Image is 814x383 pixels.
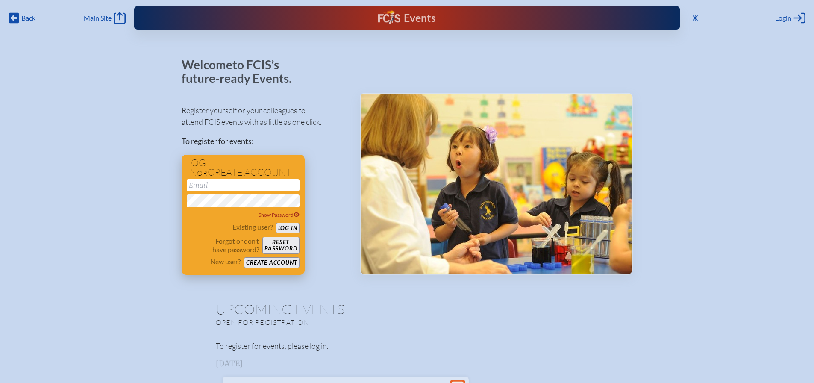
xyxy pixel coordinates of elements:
span: Login [775,14,791,22]
p: Existing user? [232,223,273,231]
button: Resetpassword [262,237,299,254]
div: FCIS Events — Future ready [284,10,529,26]
span: or [197,169,208,177]
img: Events [361,94,632,274]
a: Main Site [84,12,126,24]
p: Open for registration [216,318,441,327]
span: Main Site [84,14,112,22]
p: Welcome to FCIS’s future-ready Events. [182,58,301,85]
p: Register yourself or your colleagues to attend FCIS events with as little as one click. [182,105,346,128]
h3: [DATE] [216,359,599,368]
button: Create account [244,257,299,268]
span: Back [21,14,35,22]
h1: Upcoming Events [216,302,599,316]
span: Show Password [259,212,300,218]
p: To register for events: [182,136,346,147]
p: New user? [210,257,241,266]
p: Forgot or don’t have password? [187,237,259,254]
button: Log in [276,223,300,233]
h1: Log in create account [187,158,300,177]
p: To register for events, please log in. [216,340,599,352]
input: Email [187,179,300,191]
